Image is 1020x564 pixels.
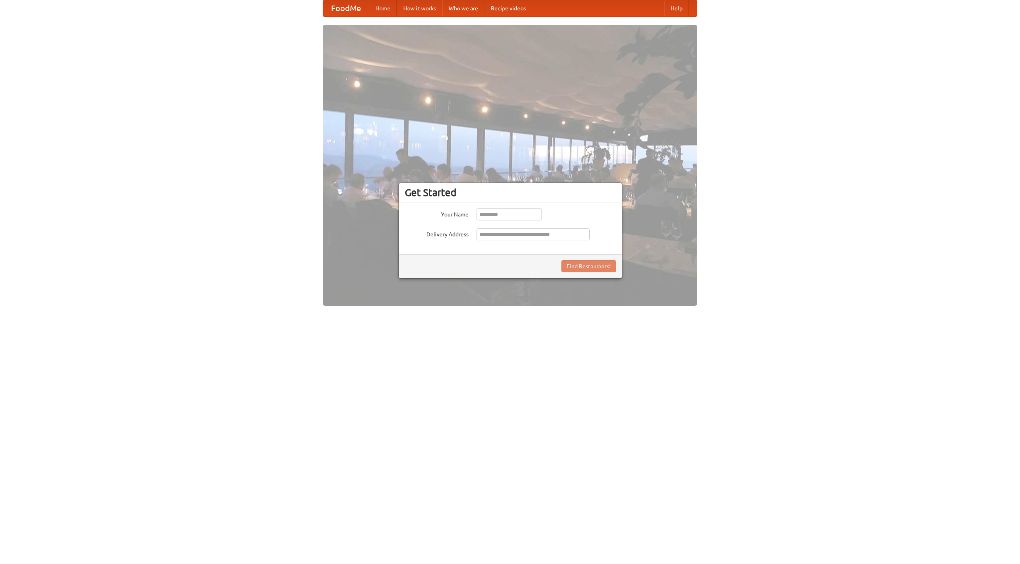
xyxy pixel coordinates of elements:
label: Delivery Address [405,228,469,238]
a: Help [664,0,689,16]
a: How it works [397,0,442,16]
button: Find Restaurants! [561,260,616,272]
a: FoodMe [323,0,369,16]
h3: Get Started [405,187,616,198]
label: Your Name [405,208,469,218]
a: Home [369,0,397,16]
a: Recipe videos [484,0,532,16]
a: Who we are [442,0,484,16]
